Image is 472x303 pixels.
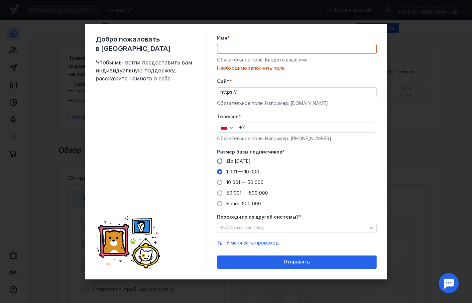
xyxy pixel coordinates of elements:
[217,35,227,41] span: Имя
[284,259,310,265] span: Отправить
[217,56,377,63] div: Обязательное поле. Введите ваше имя
[217,135,377,142] div: Обязательное поле. Например: [PHONE_NUMBER]
[226,179,264,185] span: 10 001 — 50 000
[217,78,230,85] span: Cайт
[217,255,377,269] button: Отправить
[220,225,264,230] span: Выберите систему
[217,149,282,155] span: Размер базы подписчиков
[226,169,259,174] span: 1 001 — 10 000
[96,35,195,53] span: Добро пожаловать в [GEOGRAPHIC_DATA]
[217,223,377,233] button: Выберите систему
[217,100,377,107] div: Обязательное поле. Например: [DOMAIN_NAME]
[217,214,299,220] span: Переходите из другой системы?
[96,58,195,82] span: Чтобы мы могли предоставить вам индивидуальную поддержку, расскажите немного о себе
[226,201,261,206] span: Более 500 000
[226,190,268,196] span: 50 001 — 500 000
[217,65,377,71] div: Необходимо заполнить поле
[217,113,239,120] span: Телефон
[226,240,279,246] button: У меня есть промокод
[226,158,251,164] span: До [DATE]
